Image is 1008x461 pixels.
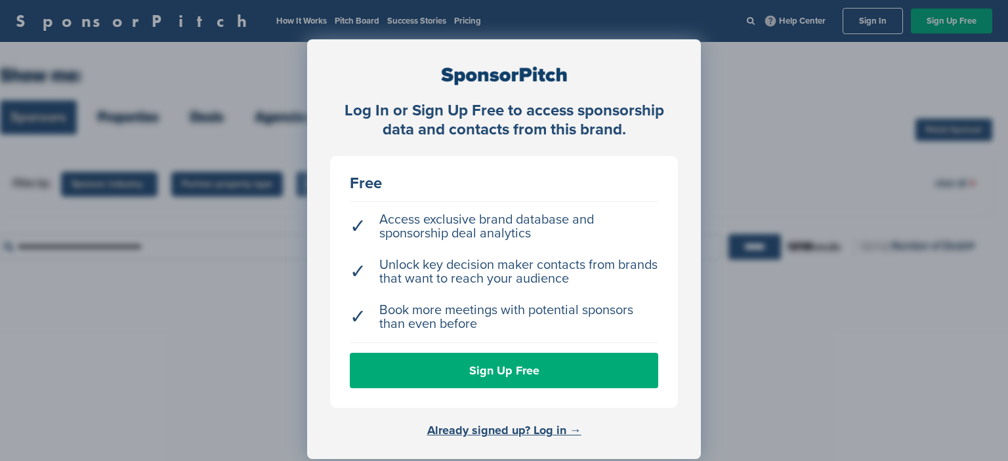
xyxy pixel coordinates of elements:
[350,176,658,191] div: Free
[427,423,581,437] a: Already signed up? Log in →
[350,353,658,388] a: Sign Up Free
[350,252,658,292] li: Unlock key decision maker contacts from brands that want to reach your audience
[330,102,678,140] div: Log In or Sign Up Free to access sponsorship data and contacts from this brand.
[350,207,658,247] li: Access exclusive brand database and sponsorship deal analytics
[350,297,658,338] li: Book more meetings with potential sponsors than even before
[350,220,366,233] span: ✓
[350,265,366,279] span: ✓
[350,310,366,324] span: ✓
